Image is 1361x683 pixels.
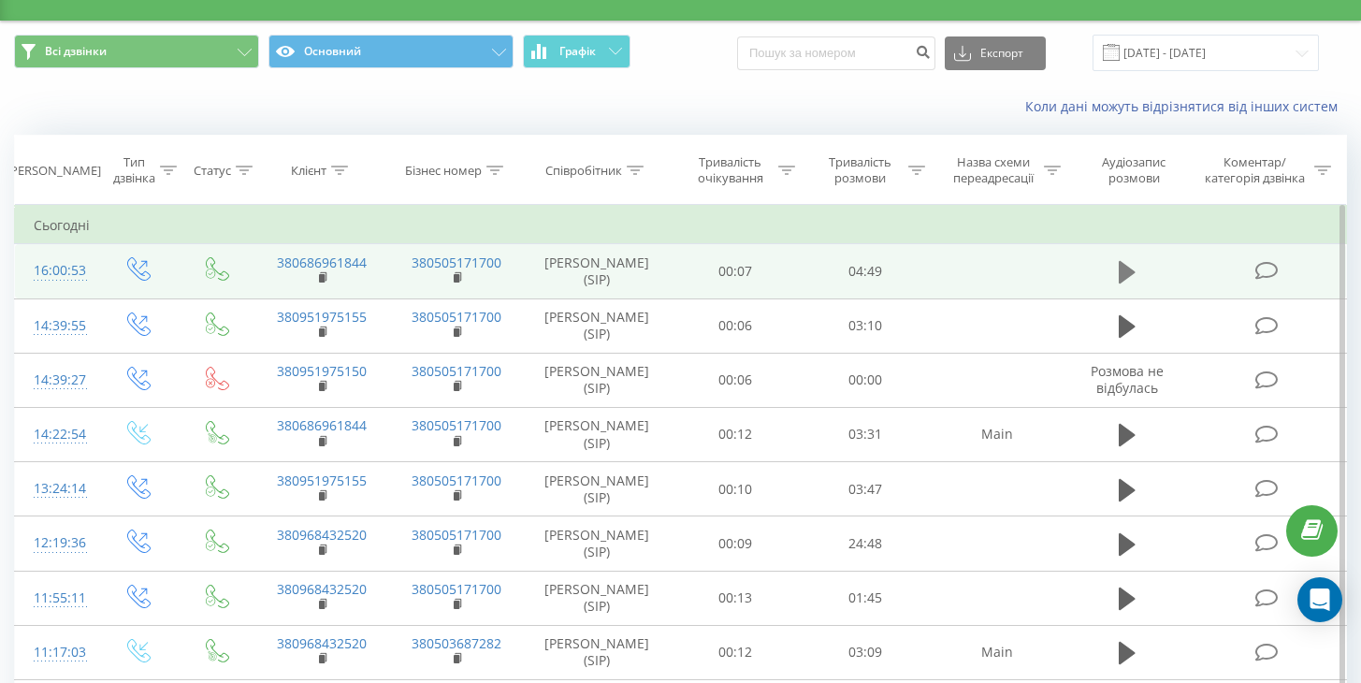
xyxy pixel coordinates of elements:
[34,525,79,561] div: 12:19:36
[800,625,930,679] td: 03:09
[800,462,930,516] td: 03:47
[412,634,501,652] a: 380503687282
[670,516,800,571] td: 00:09
[670,407,800,461] td: 00:12
[277,472,367,489] a: 380951975155
[524,298,670,353] td: [PERSON_NAME] (SIP)
[34,253,79,289] div: 16:00:53
[524,407,670,461] td: [PERSON_NAME] (SIP)
[405,163,482,179] div: Бізнес номер
[412,526,501,544] a: 380505171700
[670,571,800,625] td: 00:13
[545,163,622,179] div: Співробітник
[670,625,800,679] td: 00:12
[277,308,367,326] a: 380951975155
[34,471,79,507] div: 13:24:14
[524,353,670,407] td: [PERSON_NAME] (SIP)
[687,154,774,186] div: Тривалість очікування
[1082,154,1186,186] div: Аудіозапис розмови
[670,462,800,516] td: 00:10
[800,244,930,298] td: 04:49
[7,163,101,179] div: [PERSON_NAME]
[523,35,630,68] button: Графік
[412,254,501,271] a: 380505171700
[800,407,930,461] td: 03:31
[524,625,670,679] td: [PERSON_NAME] (SIP)
[1297,577,1342,622] div: Open Intercom Messenger
[800,353,930,407] td: 00:00
[412,308,501,326] a: 380505171700
[113,154,155,186] div: Тип дзвінка
[291,163,326,179] div: Клієнт
[277,362,367,380] a: 380951975150
[15,207,1347,244] td: Сьогодні
[14,35,259,68] button: Всі дзвінки
[194,163,231,179] div: Статус
[800,298,930,353] td: 03:10
[34,362,79,399] div: 14:39:27
[277,634,367,652] a: 380968432520
[945,36,1046,70] button: Експорт
[800,516,930,571] td: 24:48
[1025,97,1347,115] a: Коли дані можуть відрізнятися вiд інших систем
[737,36,935,70] input: Пошук за номером
[412,416,501,434] a: 380505171700
[947,154,1039,186] div: Назва схеми переадресації
[670,353,800,407] td: 00:06
[268,35,514,68] button: Основний
[45,44,107,59] span: Всі дзвінки
[524,516,670,571] td: [PERSON_NAME] (SIP)
[277,526,367,544] a: 380968432520
[277,254,367,271] a: 380686961844
[277,580,367,598] a: 380968432520
[670,244,800,298] td: 00:07
[1200,154,1310,186] div: Коментар/категорія дзвінка
[670,298,800,353] td: 00:06
[930,625,1065,679] td: Main
[277,416,367,434] a: 380686961844
[524,244,670,298] td: [PERSON_NAME] (SIP)
[1091,362,1164,397] span: Розмова не відбулась
[412,472,501,489] a: 380505171700
[524,571,670,625] td: [PERSON_NAME] (SIP)
[34,308,79,344] div: 14:39:55
[34,580,79,617] div: 11:55:11
[34,416,79,453] div: 14:22:54
[412,362,501,380] a: 380505171700
[559,45,596,58] span: Графік
[34,634,79,671] div: 11:17:03
[817,154,904,186] div: Тривалість розмови
[412,580,501,598] a: 380505171700
[930,407,1065,461] td: Main
[800,571,930,625] td: 01:45
[524,462,670,516] td: [PERSON_NAME] (SIP)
